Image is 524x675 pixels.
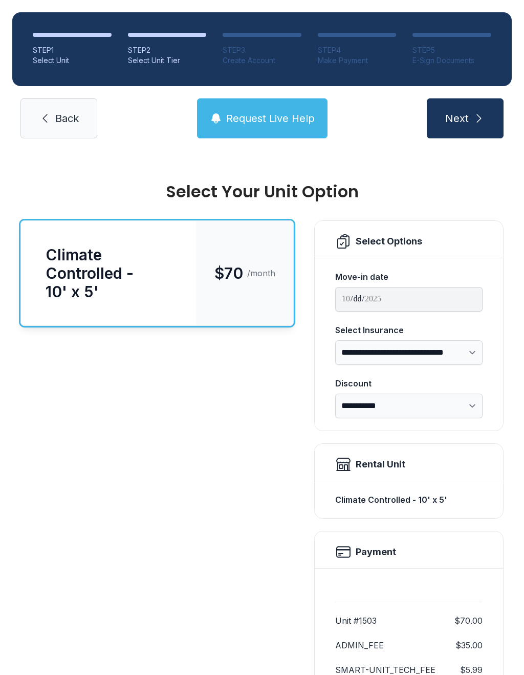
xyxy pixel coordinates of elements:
[356,234,422,249] div: Select Options
[412,45,491,55] div: STEP 5
[356,545,396,559] h2: Payment
[223,55,301,66] div: Create Account
[226,111,315,126] span: Request Live Help
[356,457,405,472] div: Rental Unit
[335,615,377,627] dt: Unit #1503
[335,287,483,312] input: Move-in date
[128,55,207,66] div: Select Unit Tier
[445,111,469,126] span: Next
[318,45,397,55] div: STEP 4
[247,267,275,279] span: /month
[214,264,243,282] span: $70
[318,55,397,66] div: Make Payment
[335,377,483,390] div: Discount
[20,183,504,200] div: Select Your Unit Option
[335,324,483,336] div: Select Insurance
[335,489,483,510] div: Climate Controlled - 10' x 5'
[455,639,483,651] dd: $35.00
[46,246,171,301] div: Climate Controlled - 10' x 5'
[128,45,207,55] div: STEP 2
[335,639,384,651] dt: ADMIN_FEE
[55,111,79,126] span: Back
[223,45,301,55] div: STEP 3
[412,55,491,66] div: E-Sign Documents
[335,394,483,418] select: Discount
[454,615,483,627] dd: $70.00
[335,340,483,365] select: Select Insurance
[33,45,112,55] div: STEP 1
[33,55,112,66] div: Select Unit
[335,271,483,283] div: Move-in date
